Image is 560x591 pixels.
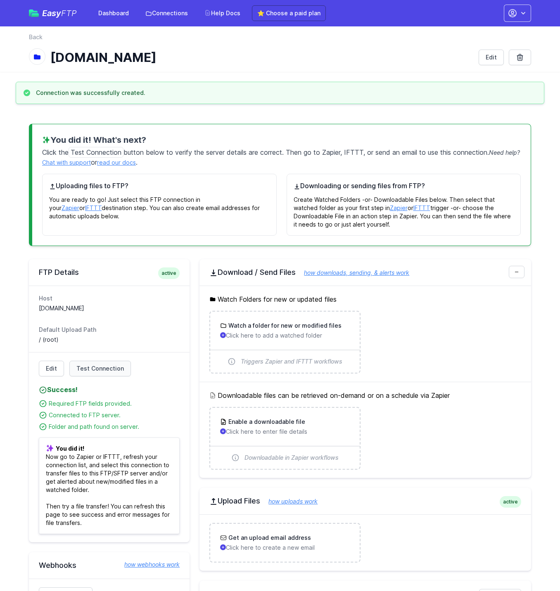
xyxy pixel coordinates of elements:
span: Need help? [489,149,520,156]
h3: Get an upload email address [227,534,311,542]
h4: Success! [39,385,180,395]
h2: Upload Files [209,496,521,506]
p: You are ready to go! Just select this FTP connection in your or destination step. You can also cr... [49,191,270,220]
a: Zapier [62,204,79,211]
span: Easy [42,9,77,17]
a: how uploads work [260,498,318,505]
span: Downloadable in Zapier workflows [244,454,339,462]
a: Watch a folder for new or modified files Click here to add a watched folder Triggers Zapier and I... [210,312,359,373]
h5: Downloadable files can be retrieved on-demand or on a schedule via Zapier [209,390,521,400]
a: IFTTT [85,204,102,211]
h3: Connection was successfully created. [36,89,145,97]
p: Click here to create a new email [220,544,349,552]
a: IFTTT [413,204,430,211]
h2: Webhooks [39,560,180,570]
a: Edit [39,361,64,376]
a: Test Connection [69,361,131,376]
span: active [158,267,180,279]
iframe: Drift Widget Chat Controller [519,550,550,581]
a: Get an upload email address Click here to create a new email [210,524,359,562]
p: Create Watched Folders -or- Downloadable Files below. Then select that watched folder as your fir... [294,191,514,229]
a: Dashboard [93,6,134,21]
a: Help Docs [199,6,245,21]
span: Test Connection [76,364,124,373]
b: You did it! [56,445,84,452]
h3: Enable a downloadable file [227,418,305,426]
p: Click here to add a watched folder [220,331,349,340]
a: Enable a downloadable file Click here to enter file details Downloadable in Zapier workflows [210,408,359,469]
nav: Breadcrumb [29,33,531,46]
a: Zapier [390,204,408,211]
a: how webhooks work [116,560,180,569]
a: ⭐ Choose a paid plan [252,5,326,21]
p: Click the button below to verify the server details are correct. Then go to Zapier, IFTTT, or sen... [42,146,521,167]
h4: Downloading or sending files from FTP? [294,181,514,191]
h3: You did it! What's next? [42,134,521,146]
img: easyftp_logo.png [29,9,39,17]
dd: [DOMAIN_NAME] [39,304,180,312]
h3: Watch a folder for new or modified files [227,322,342,330]
span: FTP [61,8,77,18]
h4: Uploading files to FTP? [49,181,270,191]
h5: Watch Folders for new or updated files [209,294,521,304]
p: Click here to enter file details [220,428,349,436]
a: Connections [140,6,193,21]
a: EasyFTP [29,9,77,17]
h2: FTP Details [39,267,180,277]
p: Now go to Zapier or IFTTT, refresh your connection list, and select this connection to transfer f... [39,437,180,534]
a: Edit [479,50,504,65]
dt: Default Upload Path [39,326,180,334]
div: Folder and path found on server. [49,423,180,431]
a: Chat with support [42,159,91,166]
div: Connected to FTP server. [49,411,180,419]
dt: Host [39,294,180,303]
span: active [500,496,521,508]
h2: Download / Send Files [209,267,521,277]
span: Test Connection [69,147,123,158]
a: how downloads, sending, & alerts work [296,269,409,276]
div: Required FTP fields provided. [49,400,180,408]
a: Back [29,33,43,41]
h1: [DOMAIN_NAME] [50,50,472,65]
dd: / (root) [39,336,180,344]
a: read our docs [97,159,136,166]
span: Triggers Zapier and IFTTT workflows [241,357,342,366]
